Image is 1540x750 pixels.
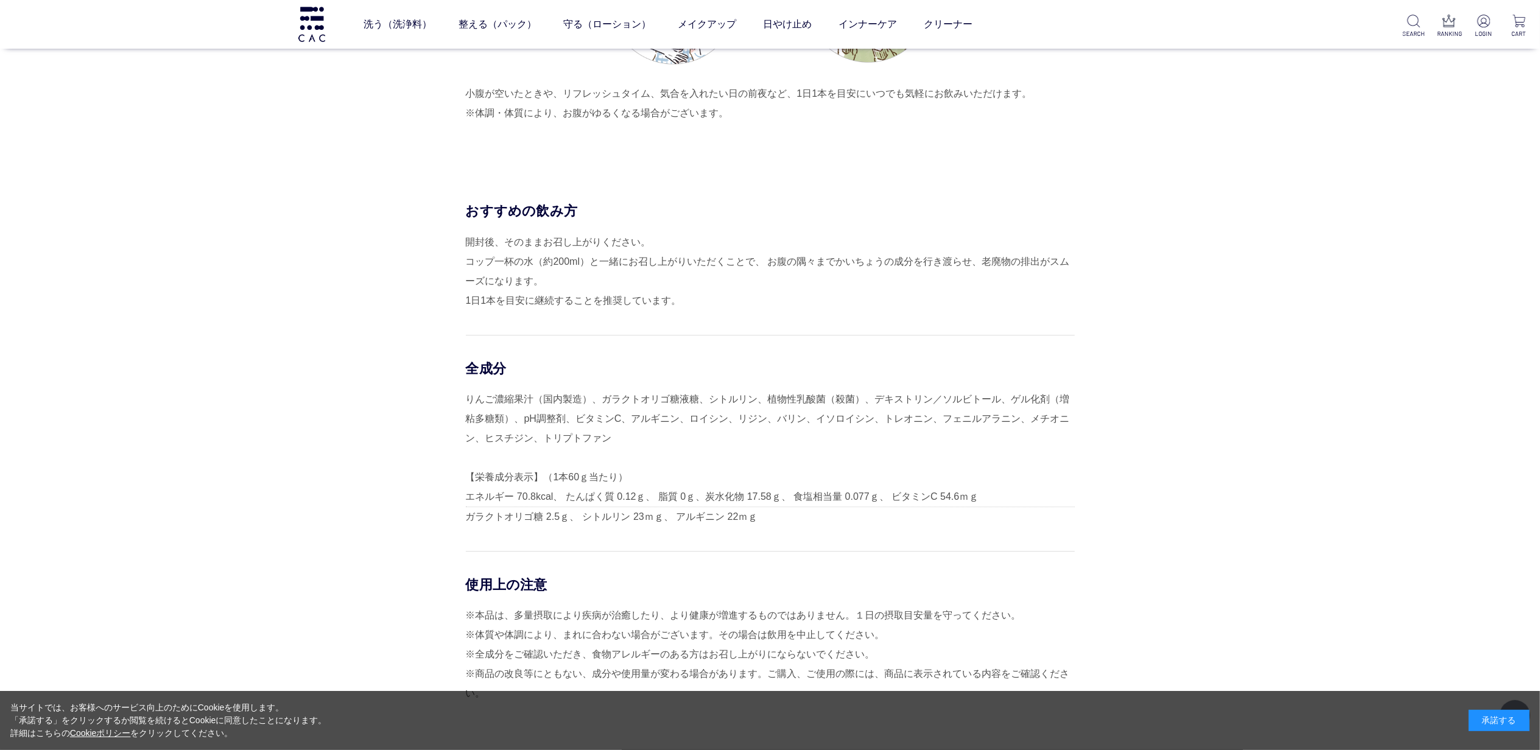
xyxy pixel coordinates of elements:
div: 承諾する [1469,710,1530,731]
p: SEARCH [1402,29,1425,38]
a: 守る（ローション） [563,7,651,41]
a: 日やけ止め [763,7,812,41]
a: LOGIN [1472,15,1495,38]
div: 小腹が空いたときや、リフレッシュタイム、気合を入れたい日の前夜など、1日1本を目安にいつでも気軽にお飲みいただけます。 ※体調・体質により、お腹がゆるくなる場合がございます。 [466,84,1075,123]
a: RANKING [1438,15,1460,38]
div: 開封後、そのままお召し上がりください。 コップ一杯の水（約200ml）と一緒にお召し上がりいただくことで、 お腹の隅々までかいちょうの成分を行き渡らせ、老廃物の排出がスムーズになります。 1日1... [466,233,1075,310]
div: ※本品は、多量摂取により疾病が治癒したり、より健康が増進するものではありません。１日の摂取目安量を守ってください。 ※体質や体調により、まれに合わない場合がございます。その場合は飲用を中止してく... [466,606,1075,703]
a: CART [1508,15,1530,38]
a: 洗う（洗浄料） [364,7,432,41]
a: Cookieポリシー [70,728,131,738]
div: りんご濃縮果汁（国内製造）、ガラクトオリゴ糖液糖、シトルリン、植物性乳酸菌（殺菌）、デキストリン／ソルビトール、ゲル化剤（増粘多糖類）、pH調整剤、ビタミンC、アルギニン、ロイシン、リジン、バリ... [466,390,1075,527]
p: ガラクトオリゴ糖 2.5ｇ、 シトルリン 23ｍｇ、 アルギニン 22ｍｇ [466,506,1075,527]
p: CART [1508,29,1530,38]
a: 整える（パック） [459,7,536,41]
div: 全成分 [466,360,1075,377]
p: LOGIN [1472,29,1495,38]
img: logo [297,7,327,41]
a: SEARCH [1402,15,1425,38]
a: インナーケア [839,7,897,41]
div: 使用上の注意 [466,576,1075,594]
a: クリーナー [924,7,972,41]
p: RANKING [1438,29,1460,38]
div: 当サイトでは、お客様へのサービス向上のためにCookieを使用します。 「承諾する」をクリックするか閲覧を続けるとCookieに同意したことになります。 詳細はこちらの をクリックしてください。 [10,701,327,740]
div: おすすめの飲み方 [466,202,1075,220]
a: メイクアップ [678,7,736,41]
